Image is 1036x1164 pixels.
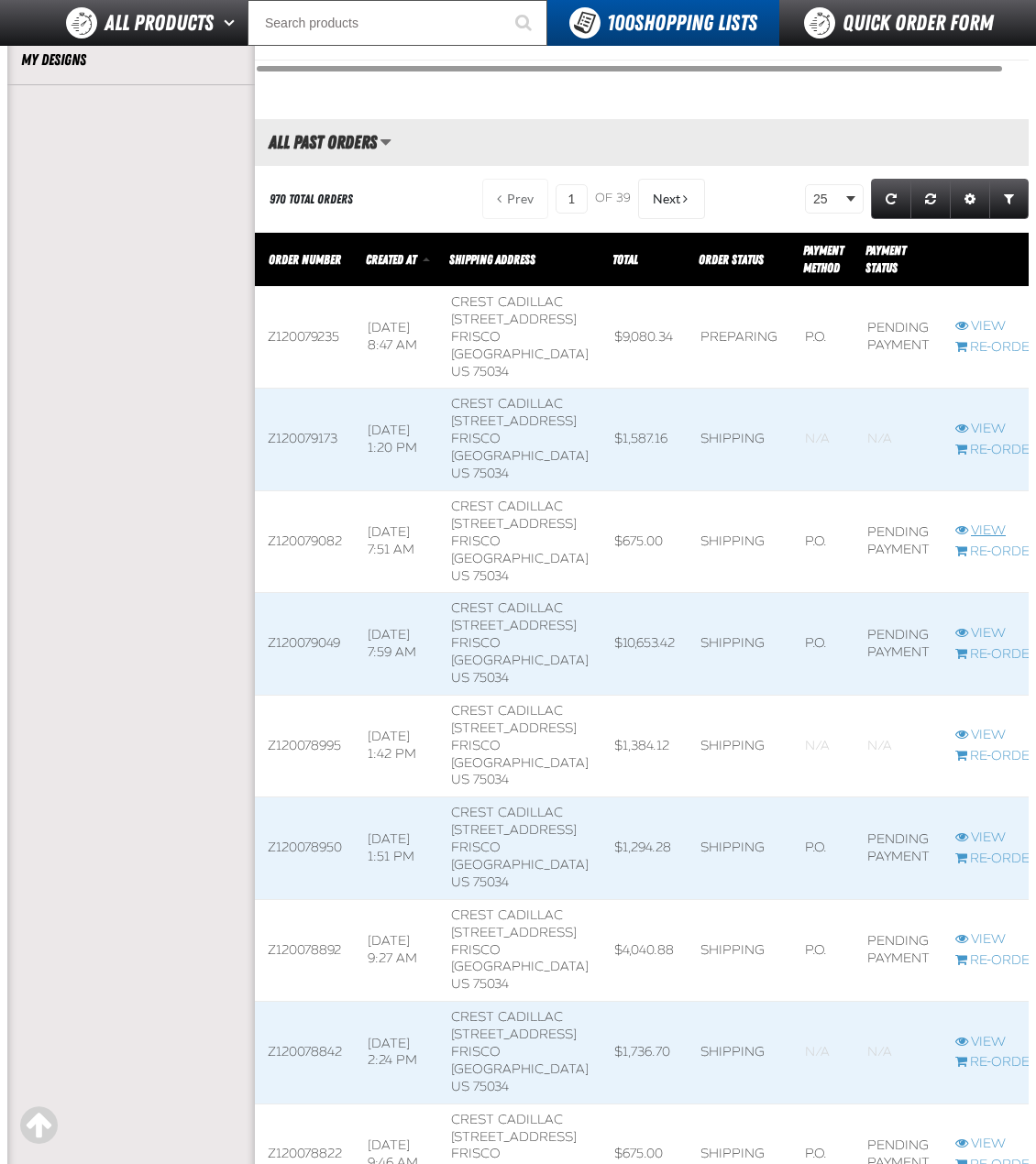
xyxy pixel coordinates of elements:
[255,490,355,592] td: Z120079082
[355,695,438,796] td: [DATE] 1:42 PM
[451,1009,563,1025] span: Crest Cadillac
[854,1002,942,1104] td: Blank
[854,899,942,1001] td: Pending payment
[854,389,942,490] td: Blank
[451,448,589,464] span: [GEOGRAPHIC_DATA]
[688,593,792,695] td: Shipping
[792,695,854,796] td: Blank
[601,797,688,899] td: $1,294.28
[451,874,469,890] span: US
[792,389,854,490] td: Blank
[854,797,942,899] td: Pending payment
[451,857,589,873] span: [GEOGRAPHIC_DATA]
[366,252,416,267] span: Created At
[688,490,792,592] td: Shipping
[105,6,214,39] span: All Products
[255,797,355,899] td: Z120078950
[355,797,438,899] td: [DATE] 1:51 PM
[451,533,501,549] span: FRISCO
[473,568,509,584] bdo: 75034
[865,243,906,275] span: Payment Status
[451,959,589,974] span: [GEOGRAPHIC_DATA]
[355,899,438,1001] td: [DATE] 9:27 AM
[451,738,501,753] span: FRISCO
[270,191,353,208] div: 970 Total Orders
[451,346,589,362] span: [GEOGRAPHIC_DATA]
[792,593,854,695] td: P.O.
[638,179,705,219] button: Next Page
[688,695,792,796] td: Shipping
[451,822,577,838] span: [STREET_ADDRESS]
[255,389,355,490] td: Z120079173
[910,179,951,219] a: Reset grid action
[612,252,638,267] a: Total
[556,184,588,214] input: Current page number
[792,1002,854,1104] td: Blank
[451,703,563,719] span: Crest Cadillac
[451,1079,469,1094] span: US
[473,670,509,686] bdo: 75034
[451,942,501,958] span: FRISCO
[607,10,634,36] strong: 100
[451,618,577,633] span: [STREET_ADDRESS]
[355,389,438,490] td: [DATE] 1:20 PM
[255,287,355,389] td: Z120079235
[451,294,563,310] span: Crest Cadillac
[601,1002,688,1104] td: $1,736.70
[601,490,688,592] td: $675.00
[595,191,631,207] span: of 39
[451,1061,589,1077] span: [GEOGRAPHIC_DATA]
[355,593,438,695] td: [DATE] 7:59 AM
[688,287,792,389] td: Preparing
[451,653,589,668] span: [GEOGRAPHIC_DATA]
[451,551,589,566] span: [GEOGRAPHIC_DATA]
[451,1044,501,1060] span: FRISCO
[451,925,577,940] span: [STREET_ADDRESS]
[871,179,911,219] a: Refresh grid action
[473,1079,509,1094] bdo: 75034
[688,389,792,490] td: Shipping
[601,695,688,796] td: $1,384.12
[451,1129,577,1145] span: [STREET_ADDRESS]
[699,252,764,267] a: Order Status
[601,899,688,1001] td: $4,040.88
[803,243,843,275] span: Payment Method
[449,252,535,267] span: Shipping Address
[451,720,577,736] span: [STREET_ADDRESS]
[451,516,577,532] span: [STREET_ADDRESS]
[451,840,501,855] span: FRISCO
[950,179,990,219] a: Expand or Collapse Grid Settings
[451,600,563,616] span: Crest Cadillac
[451,755,589,771] span: [GEOGRAPHIC_DATA]
[601,287,688,389] td: $9,080.34
[451,805,563,820] span: Crest Cadillac
[473,364,509,379] bdo: 75034
[451,907,563,923] span: Crest Cadillac
[18,1105,59,1146] div: Scroll to the top
[451,976,469,992] span: US
[380,126,391,158] button: Manage grid views. Current view is All Past Orders
[269,252,341,267] a: Order Number
[355,1002,438,1104] td: [DATE] 2:24 PM
[355,490,438,592] td: [DATE] 7:51 AM
[653,192,680,206] span: Next Page
[21,49,241,71] a: My Designs
[451,499,563,514] span: Crest Cadillac
[451,568,469,584] span: US
[366,252,419,267] a: Created At
[451,312,577,327] span: [STREET_ADDRESS]
[451,1027,577,1042] span: [STREET_ADDRESS]
[601,593,688,695] td: $10,653.42
[451,466,469,481] span: US
[601,389,688,490] td: $1,587.16
[792,490,854,592] td: P.O.
[451,364,469,379] span: US
[451,635,501,651] span: FRISCO
[451,1146,501,1161] span: FRISCO
[854,695,942,796] td: Blank
[473,976,509,992] bdo: 75034
[792,899,854,1001] td: P.O.
[255,1002,355,1104] td: Z120078842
